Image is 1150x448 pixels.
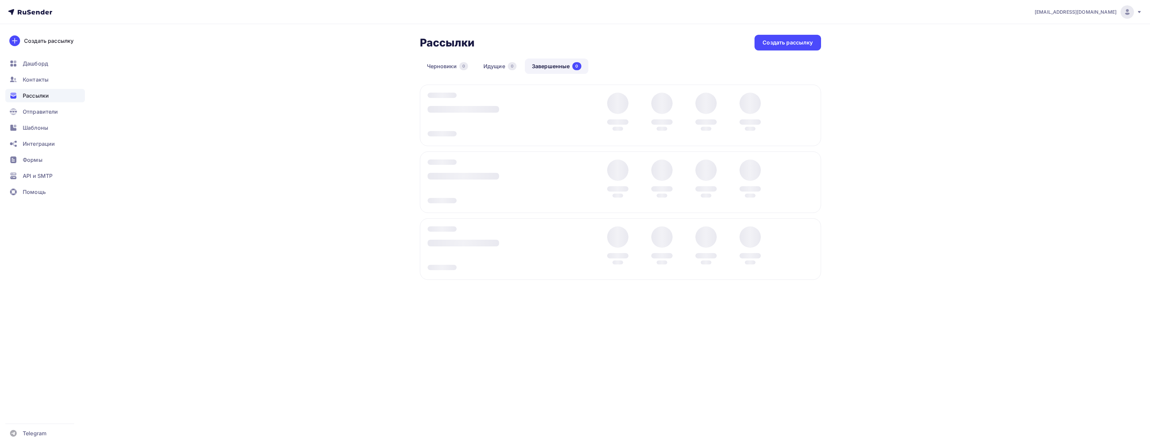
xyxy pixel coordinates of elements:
[476,59,524,74] a: Идущие0
[5,73,85,86] a: Контакты
[5,89,85,102] a: Рассылки
[23,92,49,100] span: Рассылки
[525,59,588,74] a: Завершенные0
[23,60,48,68] span: Дашборд
[23,124,48,132] span: Шаблоны
[23,140,55,148] span: Интеграции
[763,39,813,46] div: Создать рассылку
[23,156,42,164] span: Формы
[5,105,85,118] a: Отправители
[23,76,48,84] span: Контакты
[23,108,58,116] span: Отправители
[5,121,85,134] a: Шаблоны
[508,62,516,70] div: 0
[24,37,74,45] div: Создать рассылку
[5,57,85,70] a: Дашборд
[420,59,475,74] a: Черновики0
[459,62,468,70] div: 0
[420,36,475,49] h2: Рассылки
[23,429,46,437] span: Telegram
[5,153,85,166] a: Формы
[23,172,52,180] span: API и SMTP
[23,188,46,196] span: Помощь
[1035,5,1142,19] a: [EMAIL_ADDRESS][DOMAIN_NAME]
[572,62,581,70] div: 0
[1035,9,1117,15] span: [EMAIL_ADDRESS][DOMAIN_NAME]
